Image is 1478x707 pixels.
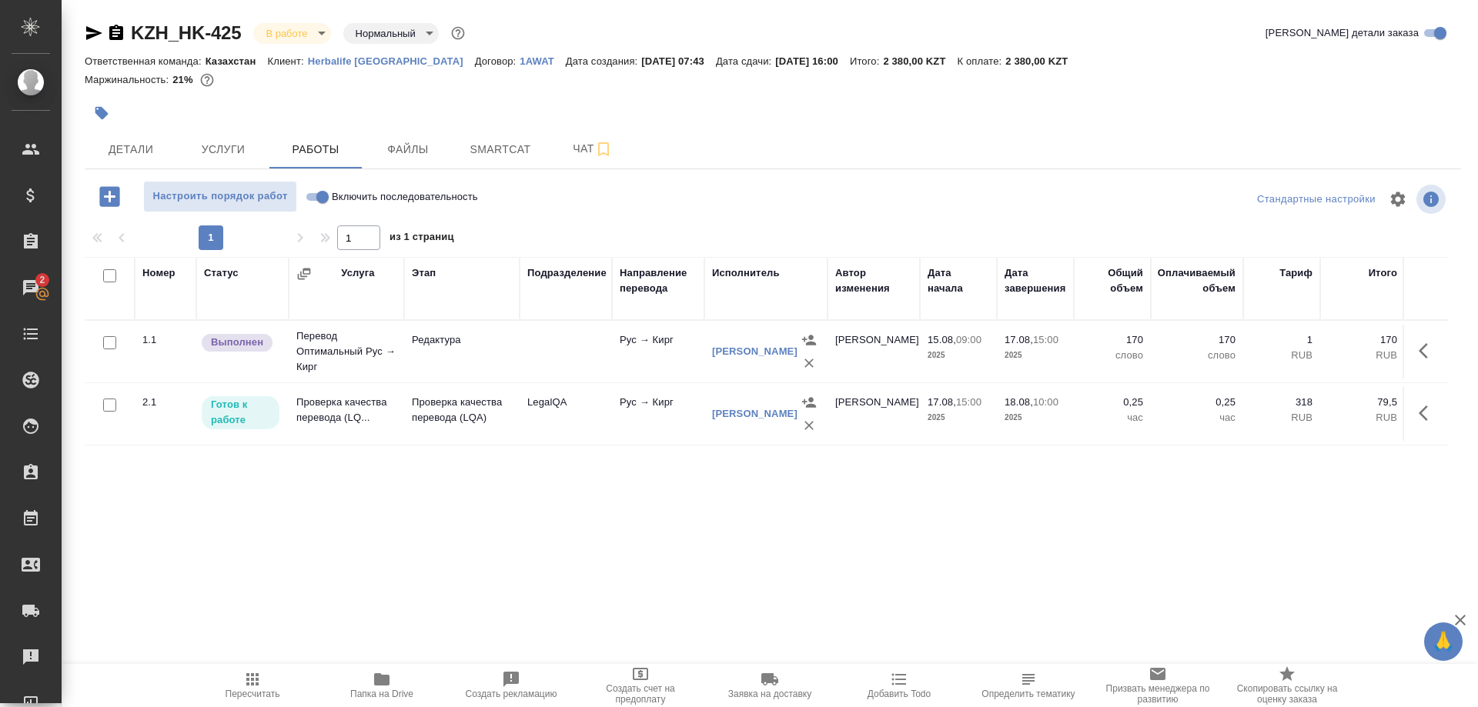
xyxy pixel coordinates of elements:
p: 170 [1082,332,1143,348]
span: Услуги [186,140,260,159]
span: из 1 страниц [390,228,454,250]
div: Итого [1369,265,1397,281]
div: Исполнитель может приступить к работе [200,395,281,431]
div: Услуга [341,265,374,281]
td: Рус → Кирг [612,325,704,379]
p: 10:00 [1033,396,1058,408]
p: Ответственная команда: [85,55,206,67]
p: 15:00 [1033,334,1058,345]
p: Редактура [412,332,512,348]
a: KZH_HK-425 [131,22,241,43]
div: 1.1 [142,332,189,348]
p: Маржинальность: [85,74,172,85]
p: 170 [1328,332,1397,348]
p: [DATE] 07:43 [641,55,716,67]
p: 09:00 [956,334,981,345]
div: Статус [204,265,239,281]
p: RUB [1251,410,1312,425]
p: Готов к работе [211,397,270,428]
div: Этап [412,265,436,281]
div: split button [1253,188,1379,212]
p: 21% [172,74,196,85]
p: 1 [1251,332,1312,348]
span: Настроить таблицу [1379,181,1416,218]
p: Выполнен [211,335,263,350]
button: Настроить порядок работ [143,181,297,212]
button: Нормальный [351,27,420,40]
svg: Подписаться [594,140,613,158]
p: Дата создания: [566,55,641,67]
p: Herbalife [GEOGRAPHIC_DATA] [308,55,475,67]
a: 2 [4,268,58,307]
span: Чат [556,139,630,158]
span: Посмотреть информацию [1416,185,1449,214]
div: Подразделение [527,265,607,281]
p: 0,25 [1159,395,1236,410]
p: 18.08, [1005,396,1033,408]
p: 170 [1159,332,1236,348]
span: 🙏 [1430,625,1456,658]
p: 2 380,00 KZT [1005,55,1079,67]
span: [PERSON_NAME] детали заказа [1266,25,1419,41]
a: Herbalife [GEOGRAPHIC_DATA] [308,54,475,67]
p: час [1082,410,1143,425]
button: 🙏 [1424,622,1463,661]
div: Дата завершения [1005,265,1066,296]
div: В работе [253,23,330,44]
p: RUB [1328,348,1397,363]
button: Назначить [798,328,821,352]
span: Smartcat [463,140,537,159]
span: 2 [30,272,54,288]
p: RUB [1328,410,1397,425]
p: Проверка качества перевода (LQA) [412,395,512,425]
p: 2 380,00 KZT [883,55,957,67]
span: Детали [94,140,168,159]
div: Тариф [1279,265,1312,281]
div: Оплачиваемый объем [1158,265,1236,296]
p: 79,5 [1328,395,1397,410]
p: слово [1159,348,1236,363]
div: Номер [142,265,176,281]
button: Удалить [798,352,821,375]
p: 15.08, [928,334,956,345]
button: Скопировать ссылку для ЯМессенджера [85,24,103,42]
p: 17.08, [1005,334,1033,345]
a: 1AWAT [520,54,566,67]
button: Удалить [798,414,821,437]
p: 318 [1251,395,1312,410]
button: Сгруппировать [296,266,312,282]
div: Дата начала [928,265,989,296]
div: Исполнитель [712,265,780,281]
a: [PERSON_NAME] [712,345,798,357]
td: Проверка качества перевода (LQ... [289,387,404,441]
p: 0,25 [1082,395,1143,410]
a: [PERSON_NAME] [712,408,798,419]
p: Итого: [850,55,883,67]
p: Казахстан [206,55,268,67]
p: 2025 [1005,348,1066,363]
p: час [1159,410,1236,425]
div: Общий объем [1082,265,1143,296]
p: 15:00 [956,396,981,408]
span: Включить последовательность [332,189,478,205]
td: [PERSON_NAME] [828,387,920,441]
div: Исполнитель завершил работу [200,332,281,353]
p: 2025 [928,348,989,363]
p: 17.08, [928,396,956,408]
div: 2.1 [142,395,189,410]
p: [DATE] 16:00 [775,55,850,67]
button: 249.50 RUB; [197,70,217,90]
p: 2025 [928,410,989,425]
button: Добавить тэг [85,96,119,130]
span: Настроить порядок работ [152,188,289,205]
button: Скопировать ссылку [107,24,125,42]
div: Направление перевода [620,265,697,296]
td: [PERSON_NAME] [828,325,920,379]
button: Назначить [798,391,821,414]
div: В работе [343,23,439,44]
p: RUB [1251,348,1312,363]
p: К оплате: [958,55,1006,67]
td: Перевод Оптимальный Рус → Кирг [289,321,404,382]
span: Файлы [371,140,445,159]
span: Работы [279,140,353,159]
